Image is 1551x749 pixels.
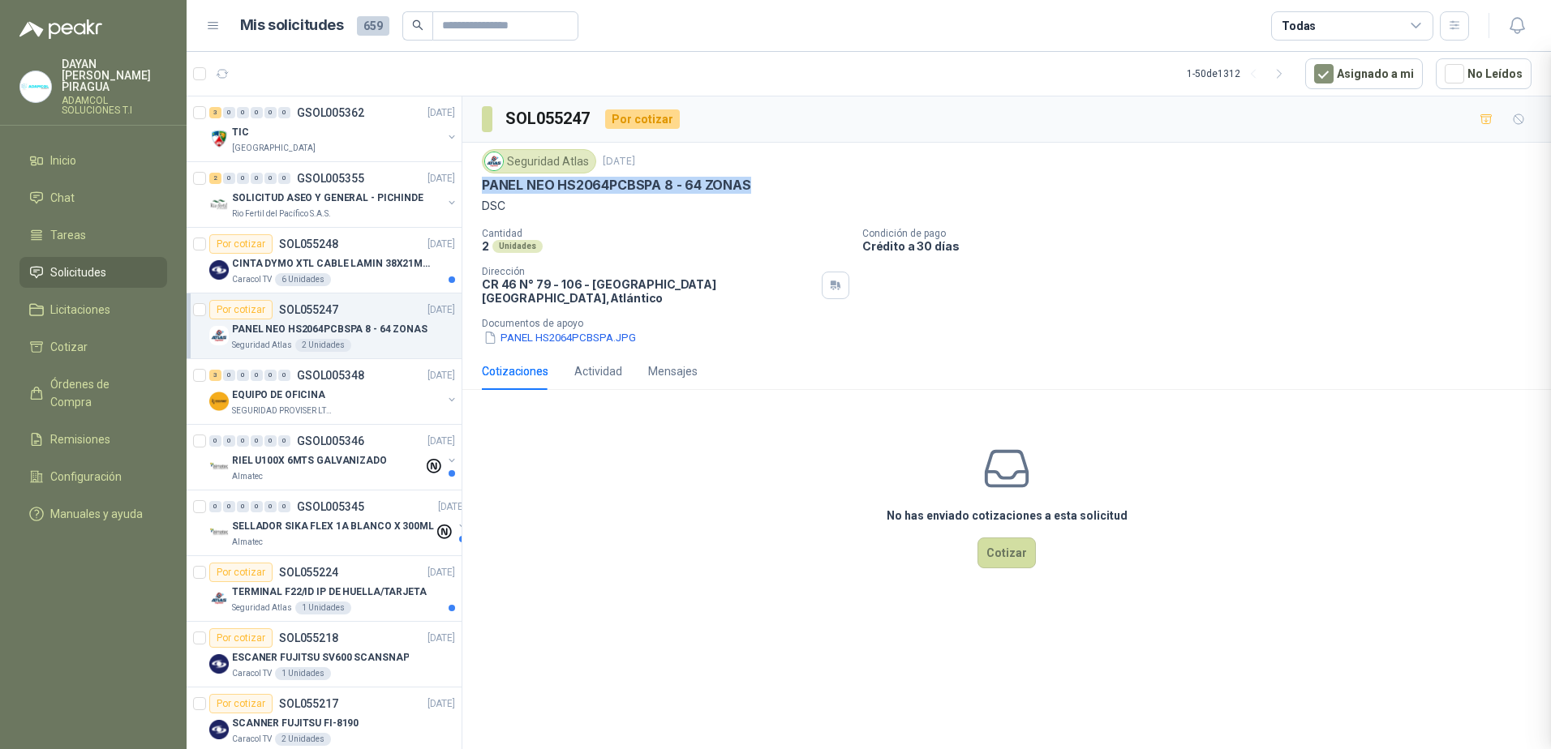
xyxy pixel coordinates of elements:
a: Configuración [19,461,167,492]
a: Órdenes de Compra [19,369,167,417]
p: ADAMCOL SOLUCIONES T.I [62,96,167,115]
span: Órdenes de Compra [50,375,152,411]
div: Todas [1282,17,1316,35]
a: Solicitudes [19,257,167,288]
span: Inicio [50,152,76,169]
img: Logo peakr [19,19,102,39]
img: Company Logo [20,71,51,102]
h1: Mis solicitudes [240,14,344,37]
p: DAYAN [PERSON_NAME] PIRAGUA [62,58,167,92]
span: Configuración [50,468,122,486]
span: Cotizar [50,338,88,356]
span: search [412,19,423,31]
span: Manuales y ayuda [50,505,143,523]
span: Solicitudes [50,263,106,281]
span: Tareas [50,226,86,244]
a: Tareas [19,220,167,250]
span: Chat [50,189,75,207]
a: Inicio [19,145,167,176]
span: 659 [357,16,389,36]
a: Remisiones [19,424,167,455]
a: Chat [19,182,167,213]
a: Licitaciones [19,294,167,325]
a: Manuales y ayuda [19,499,167,529]
span: Licitaciones [50,301,110,319]
span: Remisiones [50,430,110,448]
a: Cotizar [19,332,167,362]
